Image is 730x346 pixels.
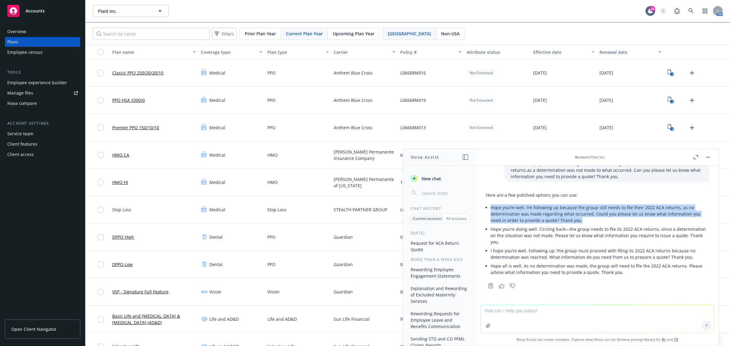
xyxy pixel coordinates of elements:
[600,70,613,76] span: [DATE]
[666,68,676,78] a: View Plan Documents
[209,316,239,322] span: Life and AD&D
[286,30,323,37] span: Current Plan Year
[400,234,420,240] span: 00026523
[5,129,80,139] a: Service team
[575,154,605,160] div: : Plaid Inc.
[98,316,104,322] input: Toggle Row Selected
[98,261,104,268] input: Toggle Row Selected
[671,127,673,131] text: 3
[5,69,80,75] div: Tools
[420,189,469,197] input: Search chats
[98,8,151,14] span: Plaid Inc.
[98,207,104,213] input: Toggle Row Selected
[7,129,33,139] div: Service team
[112,234,134,240] a: DPPO High
[5,88,80,98] a: Manage files
[533,70,547,76] span: [DATE]
[531,45,597,59] button: Effective date
[600,49,654,55] div: Renewal date
[491,226,709,245] p: Hope you’re doing well. Circling back—the group needs to file its 2022 ACA returns, since a deter...
[98,179,104,185] input: Toggle Row Selected
[403,230,476,236] div: [DATE]
[662,337,666,342] a: BI
[657,5,669,17] a: Start snowing
[11,326,57,332] span: Open Client Navigator
[26,9,45,13] span: Accounts
[110,45,198,59] button: Plan name
[398,45,464,59] button: Policy #
[7,27,26,36] div: Overview
[267,261,276,268] span: PPO
[400,70,426,76] span: L06668M016
[334,70,373,76] span: Anthem Blue Cross
[334,261,353,268] span: Guardian
[201,49,255,55] div: Coverage type
[98,49,104,55] input: Select all
[334,124,373,131] span: Anthem Blue Cross
[245,30,276,37] span: Prior Plan Year
[467,49,528,55] div: Attribute status
[334,289,353,295] span: Guardian
[267,152,278,158] span: HMO
[400,261,420,268] span: 00026523
[597,45,663,59] button: Renewal date
[464,45,530,59] button: Attribute status
[400,206,415,213] span: L06668
[209,261,223,268] span: Dental
[209,179,225,185] span: Medical
[5,99,80,108] a: Nova compare
[400,316,415,322] span: 956636
[533,124,547,131] span: [DATE]
[98,152,104,158] input: Toggle Row Selected
[486,192,709,198] p: Here are a few polished options you can use:
[687,123,697,133] a: Upload Plan Documents
[5,37,80,47] a: Plans
[334,206,387,213] span: STEALTH PARTNER GROUP
[488,283,493,289] svg: Copy to clipboard
[685,5,697,17] a: Search
[7,88,33,98] div: Manage files
[408,309,471,331] button: Rewording Requests for Employee Leave and Benefits Communication
[98,234,104,240] input: Toggle Row Selected
[334,234,353,240] span: Guardian
[112,261,133,268] a: DPPO Low
[334,176,395,189] span: [PERSON_NAME] Permanente of [US_STATE]
[112,124,159,131] a: Premier PPO 150/10/10
[408,283,471,306] button: Explanation and Rewording of Excluded Maternity Services
[420,175,441,182] span: New chat
[5,120,80,126] div: Account settings
[411,154,439,160] h1: Nova Assist
[408,265,471,281] button: Rewording Employee Engagement Statements
[112,179,128,185] a: HMO HI
[5,2,80,19] a: Accounts
[112,206,131,213] span: Stop Loss
[112,152,129,158] a: HMO CA
[467,69,496,77] div: Not Extracted
[7,150,34,159] div: Client access
[267,234,276,240] span: PPO
[93,5,169,17] button: Plaid Inc.
[650,6,655,12] div: 28
[400,289,420,295] span: 00026523
[209,289,221,295] span: Vision
[209,206,225,213] span: Medical
[209,70,225,76] span: Medical
[93,28,210,40] input: Search by name
[209,124,225,131] span: Medical
[267,179,278,185] span: HMO
[267,316,297,322] span: Life and AD&D
[491,247,709,260] p: I hope you’re well. Following up: the group must proceed with filing its 2022 ACA returns because...
[666,123,676,133] a: View Plan Documents
[5,150,80,159] a: Client access
[209,234,223,240] span: Dental
[533,49,588,55] div: Effective date
[671,5,683,17] a: Report a Bug
[209,97,225,103] span: Medical
[699,5,711,17] a: Switch app
[7,78,67,88] div: Employee experience builder
[403,257,476,262] div: More than a week ago
[112,313,196,326] a: Basic Life and [MEDICAL_DATA] & [MEDICAL_DATA] (AD&D)
[98,70,104,76] input: Toggle Row Selected
[441,30,460,37] span: Non-USA
[687,68,697,78] a: Upload Plan Documents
